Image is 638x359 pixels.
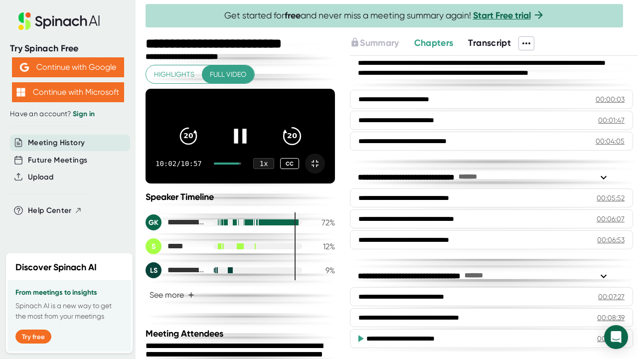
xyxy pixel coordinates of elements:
span: Highlights [154,68,194,81]
div: Try Spinach Free [10,43,126,54]
button: Try free [15,330,51,344]
div: LS [146,262,161,278]
div: 9 % [310,266,335,275]
span: Chapters [414,37,454,48]
a: Sign in [73,110,95,118]
div: Meeting Attendees [146,328,337,339]
div: Sarah [146,238,205,254]
h3: From meetings to insights [15,289,123,297]
a: Start Free trial [473,10,531,21]
button: Chapters [414,36,454,50]
div: 72 % [310,218,335,227]
button: Highlights [146,65,202,84]
div: Labena Simmons [146,262,205,278]
span: Get started for and never miss a meeting summary again! [224,10,545,21]
div: Open Intercom Messenger [604,325,628,349]
button: Transcript [468,36,511,50]
button: Meeting History [28,137,85,149]
button: Upload [28,172,53,183]
button: Continue with Google [12,57,124,77]
img: Aehbyd4JwY73AAAAAElFTkSuQmCC [20,63,29,72]
div: 00:01:47 [598,115,625,125]
button: Summary [350,36,399,50]
button: Full video [202,65,254,84]
div: 00:04:05 [596,136,625,146]
div: 00:05:52 [597,193,625,203]
button: Continue with Microsoft [12,82,124,102]
span: + [188,291,194,299]
div: 1 x [253,158,274,169]
div: 10:02 / 10:57 [156,160,202,168]
div: 00:08:39 [597,313,625,323]
div: Greg Van Kirk [146,214,205,230]
span: Transcript [468,37,511,48]
p: Spinach AI is a new way to get the most from your meetings [15,301,123,322]
div: 00:06:07 [597,214,625,224]
div: S [146,238,161,254]
div: Speaker Timeline [146,191,335,202]
div: GK [146,214,161,230]
button: Future Meetings [28,155,87,166]
button: See more+ [146,286,198,304]
h2: Discover Spinach AI [15,261,97,274]
span: Full video [210,68,246,81]
div: 00:00:03 [596,94,625,104]
b: free [285,10,301,21]
span: Help Center [28,205,72,216]
div: 00:06:53 [597,235,625,245]
div: 00:09:59 [597,334,625,344]
div: Have an account? [10,110,126,119]
div: 00:07:27 [598,292,625,302]
span: Summary [360,37,399,48]
button: Help Center [28,205,82,216]
div: 12 % [310,242,335,251]
div: CC [280,158,299,170]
